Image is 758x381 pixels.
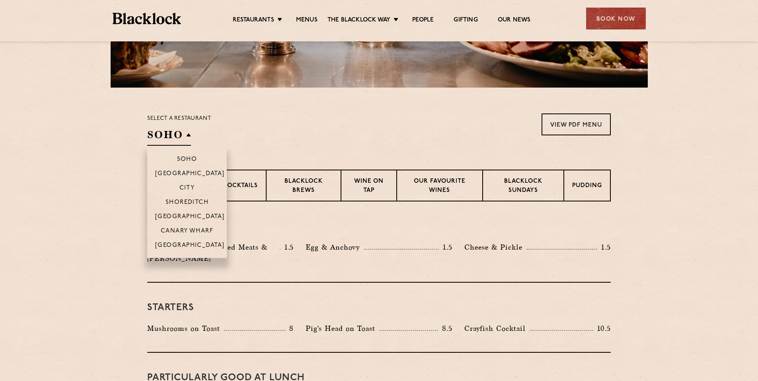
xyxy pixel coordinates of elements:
[161,228,213,236] p: Canary Wharf
[113,13,181,24] img: BL_Textured_Logo-footer-cropped.svg
[155,213,225,221] p: [GEOGRAPHIC_DATA]
[177,156,197,164] p: Soho
[464,323,530,334] p: Crayfish Cocktail
[147,128,191,146] h2: SOHO
[438,323,452,334] p: 8.5
[275,177,333,196] p: Blacklock Brews
[222,182,258,191] p: Cocktails
[454,16,477,25] a: Gifting
[498,16,531,25] a: Our News
[296,16,318,25] a: Menus
[147,303,611,313] h3: Starters
[281,242,294,252] p: 1.5
[147,323,224,334] p: Mushrooms on Toast
[542,113,611,135] a: View PDF Menu
[147,221,611,232] h3: Pre Chop Bites
[412,16,434,25] a: People
[306,323,379,334] p: Pig's Head on Toast
[327,16,390,25] a: The Blacklock Way
[233,16,274,25] a: Restaurants
[491,177,555,196] p: Blacklock Sundays
[155,242,225,250] p: [GEOGRAPHIC_DATA]
[147,113,211,124] p: Select a restaurant
[586,8,646,29] div: Book Now
[439,242,452,252] p: 1.5
[349,177,388,196] p: Wine on Tap
[597,242,611,252] p: 1.5
[593,323,611,334] p: 10.5
[405,177,474,196] p: Our favourite wines
[464,242,526,253] p: Cheese & Pickle
[572,182,602,191] p: Pudding
[155,170,225,178] p: [GEOGRAPHIC_DATA]
[166,199,209,207] p: Shoreditch
[306,242,364,253] p: Egg & Anchovy
[285,323,294,334] p: 8
[179,185,195,193] p: City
